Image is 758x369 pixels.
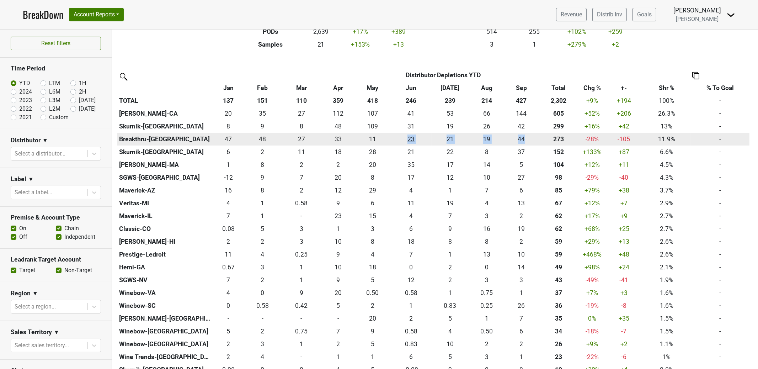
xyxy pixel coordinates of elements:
div: 44 [507,135,536,144]
td: 12.666 [505,197,538,210]
th: 214 [468,94,505,107]
td: 2.083 [281,184,322,197]
td: 41.09 [390,107,432,120]
div: 85 [540,186,577,195]
span: ▼ [28,175,34,184]
div: 109 [356,122,389,131]
div: 19 [433,199,467,208]
th: 604.640 [538,107,579,120]
div: 7 [470,186,503,195]
td: 7.249 [432,210,468,222]
div: 20 [214,109,242,118]
td: 2.9% [642,197,691,210]
div: 144 [507,109,536,118]
div: 20 [356,160,389,169]
div: 2 [283,186,320,195]
div: 8 [246,160,279,169]
td: 3.833 [390,184,432,197]
th: Mar: activate to sort column ascending [281,81,322,94]
td: 23.25 [322,210,354,222]
td: - [691,107,749,120]
div: 19 [433,122,467,131]
td: - [691,158,749,171]
td: 1.667 [281,158,322,171]
th: Veritas-MI [117,197,212,210]
td: 44.417 [505,133,538,146]
h3: Distributor [11,137,41,144]
td: - [691,197,749,210]
td: 8.328 [354,171,390,184]
td: 12.083 [322,184,354,197]
td: 1.249 [244,197,281,210]
td: 18.833 [432,197,468,210]
label: Off [19,233,27,241]
td: - [691,133,749,146]
div: 273 [540,135,577,144]
td: +2 [598,38,632,51]
th: 152.426 [538,146,579,158]
div: -12 [214,173,242,182]
td: 13% [642,120,691,133]
th: Apr: activate to sort column ascending [322,81,354,94]
label: Independent [64,233,95,241]
td: 20.828 [432,133,468,146]
th: Jan: activate to sort column ascending [212,81,244,94]
td: +13 [381,38,415,51]
td: 26.67 [281,107,322,120]
td: - [691,94,749,107]
div: 23 [392,135,430,144]
td: 514 [470,25,513,38]
th: 62.336 [538,210,579,222]
h3: Time Period [11,65,101,72]
div: 8 [356,173,389,182]
label: L3M [49,96,60,105]
th: [PERSON_NAME]-MA [117,158,212,171]
th: 273.051 [538,133,579,146]
div: 152 [540,147,577,157]
th: 110 [281,94,322,107]
div: 33 [324,135,353,144]
label: [DATE] [79,105,96,113]
th: May: activate to sort column ascending [354,81,390,94]
div: 41 [392,109,430,118]
div: 2 [324,160,353,169]
div: 112 [324,109,353,118]
th: Feb: activate to sort column ascending [244,81,281,94]
span: ▼ [42,136,48,145]
td: 7.501 [281,120,322,133]
td: 27.25 [281,133,322,146]
td: 4.5% [642,158,691,171]
div: 0.58 [283,199,320,208]
td: 1.917 [322,158,354,171]
td: +153 % [339,38,381,51]
div: 1 [246,199,279,208]
th: Skurnik-[GEOGRAPHIC_DATA] [117,120,212,133]
td: 13.92 [468,158,505,171]
div: 27 [283,109,320,118]
div: +87 [607,147,641,157]
td: - [691,146,749,158]
div: 6 [507,186,536,195]
td: 48.499 [322,120,354,133]
div: 9 [324,199,353,208]
td: 15.25 [354,210,390,222]
td: 0.583 [281,197,322,210]
label: [DATE] [79,96,96,105]
td: +133 % [579,146,605,158]
td: 35.24 [244,107,281,120]
td: -28 % [579,133,605,146]
label: 2021 [19,113,32,122]
td: 12.334 [432,171,468,184]
td: - [691,171,749,184]
div: 11 [283,147,320,157]
div: 11 [356,135,389,144]
div: -40 [607,173,641,182]
div: 17 [433,160,467,169]
td: 46.669 [212,133,244,146]
a: Distrib Inv [592,8,627,21]
th: Skurnik-[GEOGRAPHIC_DATA] [117,146,212,158]
td: 143.66 [505,107,538,120]
th: 98.247 [538,171,579,184]
td: 1.17 [244,210,281,222]
td: 1 [513,38,556,51]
